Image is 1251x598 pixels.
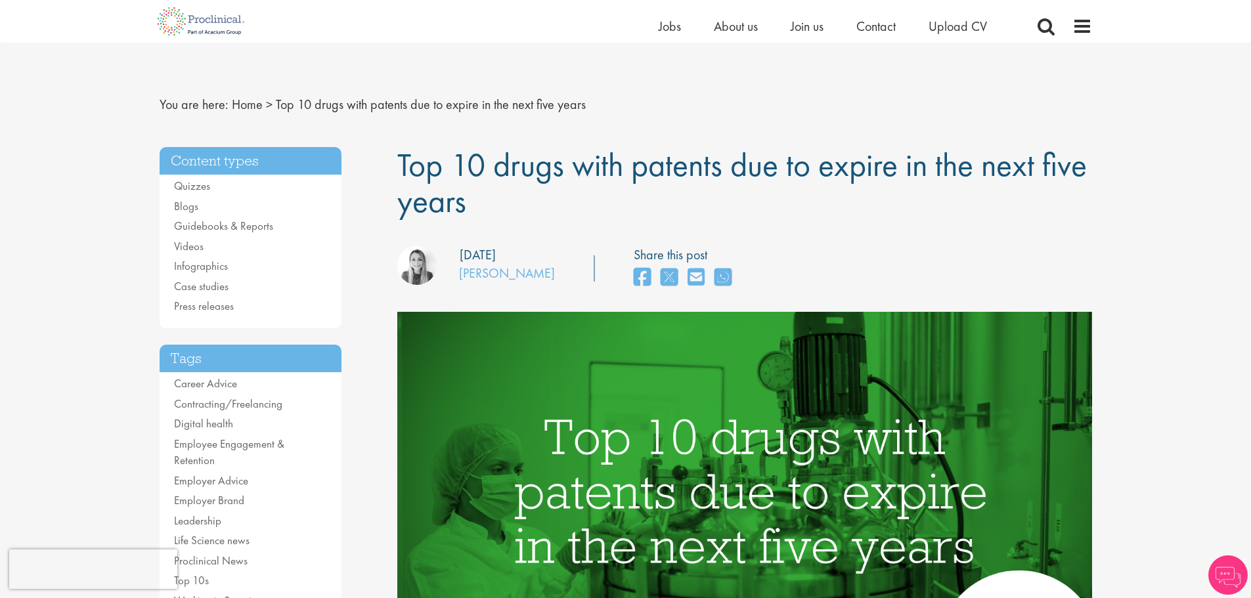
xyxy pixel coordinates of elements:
a: Upload CV [929,18,987,35]
a: [PERSON_NAME] [459,265,555,282]
div: [DATE] [460,246,496,265]
a: Videos [174,239,204,253]
iframe: reCAPTCHA [9,549,177,589]
a: Case studies [174,279,229,293]
a: Press releases [174,299,234,313]
span: You are here: [160,96,229,113]
a: share on email [688,264,705,292]
img: Hannah Burke [397,246,437,285]
a: share on facebook [634,264,651,292]
a: Life Science news [174,533,250,547]
a: Career Advice [174,376,237,391]
span: > [266,96,273,113]
a: Join us [791,18,823,35]
a: Quizzes [174,179,210,193]
a: Digital health [174,416,233,431]
span: Top 10 drugs with patents due to expire in the next five years [276,96,586,113]
h3: Tags [160,345,342,373]
a: Infographics [174,259,228,273]
a: Jobs [659,18,681,35]
span: Top 10 drugs with patents due to expire in the next five years [397,144,1087,222]
a: Guidebooks & Reports [174,219,273,233]
label: Share this post [634,246,738,265]
a: share on whats app [714,264,732,292]
h3: Content types [160,147,342,175]
a: Contracting/Freelancing [174,396,282,411]
a: breadcrumb link [232,96,263,113]
a: Leadership [174,513,221,528]
img: Chatbot [1208,555,1248,595]
a: Employee Engagement & Retention [174,437,284,468]
a: Proclinical News [174,553,248,568]
a: Employer Brand [174,493,244,507]
a: Top 10s [174,573,209,587]
a: Employer Advice [174,473,248,488]
a: Contact [856,18,896,35]
a: Blogs [174,199,198,213]
a: About us [714,18,758,35]
a: share on twitter [661,264,678,292]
